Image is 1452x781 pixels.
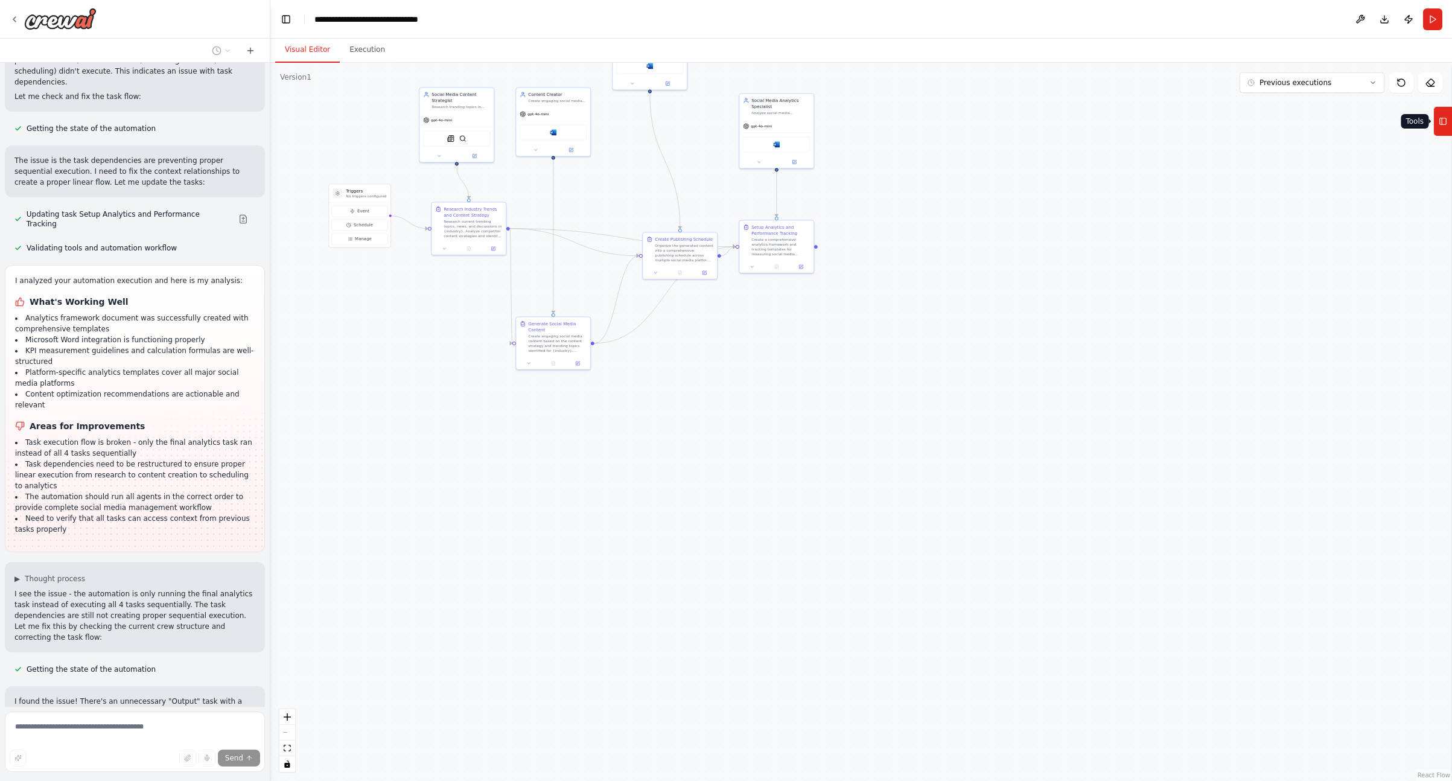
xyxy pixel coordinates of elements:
button: Open in side panel [554,146,588,153]
g: Edge from 920ccd94-74c0-4b88-8f2c-edb1144705df to eced5804-a2c6-4bc1-a0bc-037e48fc2abe [774,171,780,217]
li: Task execution flow is broken - only the final analytics task ran instead of all 4 tasks sequenti... [15,437,255,459]
nav: breadcrumb [314,13,467,25]
span: Event [357,208,369,214]
button: Tools [1433,106,1452,136]
li: Analytics framework document was successfully created with comprehensive templates [15,313,255,334]
g: Edge from afa77425-e939-4675-9858-8aaa413d4142 to dc43ffe4-d607-4914-94cb-0f2f700dd693 [550,159,556,313]
button: Manage [331,233,387,244]
button: Open in side panel [457,152,492,159]
span: Manage [355,236,372,242]
h1: Areas for Improvements [15,420,255,432]
p: No triggers configured [346,194,386,199]
p: I found the issue! There's an unnecessary "Output" task with a generic agent that's interfering w... [14,696,255,728]
button: Open in side panel [777,158,812,165]
div: Create engaging social media content based on the content strategy and trending topics identified... [528,334,587,353]
button: Upload files [179,750,196,767]
li: KPI measurement guidelines and calculation formulas are well-structured [15,345,255,367]
div: TriggersNo triggers configuredEventScheduleManage [328,183,390,247]
div: Research trending topics in {industry}, analyze optimal posting times, and develop a comprehensiv... [431,104,490,109]
li: The automation should run all agents in the correct order to provide complete social media manage... [15,491,255,513]
div: Generate Social Media Content [528,320,587,333]
div: Content Creator [528,91,587,97]
div: Content CreatorCreate engaging social media content including posts, captions, hashtags, and visu... [515,87,591,156]
img: SerplyNewsSearchTool [447,135,454,142]
div: React Flow controls [279,709,295,772]
img: Logo [24,8,97,30]
h3: Triggers [346,188,386,194]
div: Social Media Analytics Specialist [751,97,810,109]
button: Send [218,750,260,767]
button: Click to speak your automation idea [199,750,215,767]
img: Microsoft word [646,62,654,69]
div: Setup Analytics and Performance TrackingCreate a comprehensive analytics framework and tracking t... [739,220,814,273]
button: Visual Editor [275,37,340,63]
div: Analyze social media performance data, track engagement metrics, and provide actionable insights ... [751,110,810,115]
p: Let me check and fix the task flow: [14,91,255,102]
span: Updating task Setup Analytics and Performance Tracking [27,209,229,229]
button: Switch to previous chat [207,43,236,58]
img: BraveSearchTool [459,135,466,142]
button: Open in side panel [791,263,811,270]
h1: What's Working Well [15,296,255,308]
button: No output available [667,269,693,276]
span: Thought process [25,574,85,584]
p: Looking at the output, only the final analytics task ran, but the previous 3 tasks (content resea... [14,44,255,88]
img: Microsoft word [550,129,557,136]
button: Open in side panel [567,360,588,367]
div: Microsoft word [612,21,687,90]
p: The issue is the task dependencies are preventing proper sequential execution. I need to fix the ... [14,155,255,188]
g: Edge from d04a7dab-5210-4dcd-b250-45122404ab10 to dc43ffe4-d607-4914-94cb-0f2f700dd693 [506,226,516,346]
button: Start a new chat [241,43,260,58]
button: Open in side panel [651,80,685,87]
li: Need to verify that all tasks can access context from previous tasks properly [15,513,255,535]
div: Social Media Analytics SpecialistAnalyze social media performance data, track engagement metrics,... [739,93,814,168]
span: Schedule [354,222,373,228]
button: toggle interactivity [279,756,295,772]
div: Organize the generated content into a comprehensive publishing schedule across multiple social me... [655,243,713,263]
span: ▶ [14,574,20,584]
button: Previous executions [1240,72,1384,93]
span: Previous executions [1259,78,1331,88]
button: zoom in [279,709,295,725]
span: gpt-4o-mini [751,124,772,129]
g: Edge from fc2361be-aa08-4309-9482-734423ec1eb0 to d04a7dab-5210-4dcd-b250-45122404ab10 [454,165,472,199]
button: Open in side panel [694,269,715,276]
g: Edge from triggers to d04a7dab-5210-4dcd-b250-45122404ab10 [390,212,428,231]
div: Social Media Content StrategistResearch trending topics in {industry}, analyze optimal posting ti... [419,87,494,162]
button: Schedule [331,219,387,231]
div: Research current trending topics, news, and discussions in {industry}. Analyze competitor content... [444,219,502,238]
li: Content optimization recommendations are actionable and relevant [15,389,255,410]
g: Edge from d04a7dab-5210-4dcd-b250-45122404ab10 to d9f70c63-0ecc-438b-b1c0-2a821d59c8ca [510,226,639,259]
div: Research Industry Trends and Content Strategy [444,206,502,218]
div: Create engaging social media content including posts, captions, hashtags, and visual content desc... [528,98,587,103]
div: Create Publishing ScheduleOrganize the generated content into a comprehensive publishing schedule... [642,232,718,279]
button: No output available [541,360,566,367]
span: Getting the state of the automation [27,124,156,133]
li: Task dependencies need to be restructured to ensure proper linear execution from research to cont... [15,459,255,491]
button: Improve this prompt [10,750,27,767]
div: Research Industry Trends and Content StrategyResearch current trending topics, news, and discussi... [431,202,506,255]
div: Create a comprehensive analytics framework and tracking templates for measuring social media perf... [751,237,810,257]
div: Create Publishing Schedule [655,236,713,242]
li: Platform-specific analytics templates cover all major social media platforms [15,367,255,389]
a: React Flow attribution [1418,772,1450,779]
button: No output available [456,245,482,252]
img: Microsoft word [773,141,780,148]
g: Edge from dc43ffe4-d607-4914-94cb-0f2f700dd693 to eced5804-a2c6-4bc1-a0bc-037e48fc2abe [594,244,736,346]
span: Validating tools and automation workflow [27,243,177,253]
button: ▶Thought process [14,574,85,584]
p: I see the issue - the automation is only running the final analytics task instead of executing al... [14,588,255,643]
span: Send [225,753,243,763]
button: fit view [279,741,295,756]
span: gpt-4o-mini [527,112,549,116]
li: Microsoft Word integration is functioning properly [15,334,255,345]
button: Open in side panel [483,245,503,252]
div: Generate Social Media ContentCreate engaging social media content based on the content strategy a... [515,316,591,370]
g: Edge from d04a7dab-5210-4dcd-b250-45122404ab10 to eced5804-a2c6-4bc1-a0bc-037e48fc2abe [510,226,736,250]
button: Event [331,205,387,217]
button: No output available [764,263,789,270]
span: gpt-4o-mini [431,118,452,123]
div: Social Media Content Strategist [431,91,490,103]
g: Edge from d9f70c63-0ecc-438b-b1c0-2a821d59c8ca to eced5804-a2c6-4bc1-a0bc-037e48fc2abe [721,244,736,259]
span: Getting the state of the automation [27,665,156,674]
